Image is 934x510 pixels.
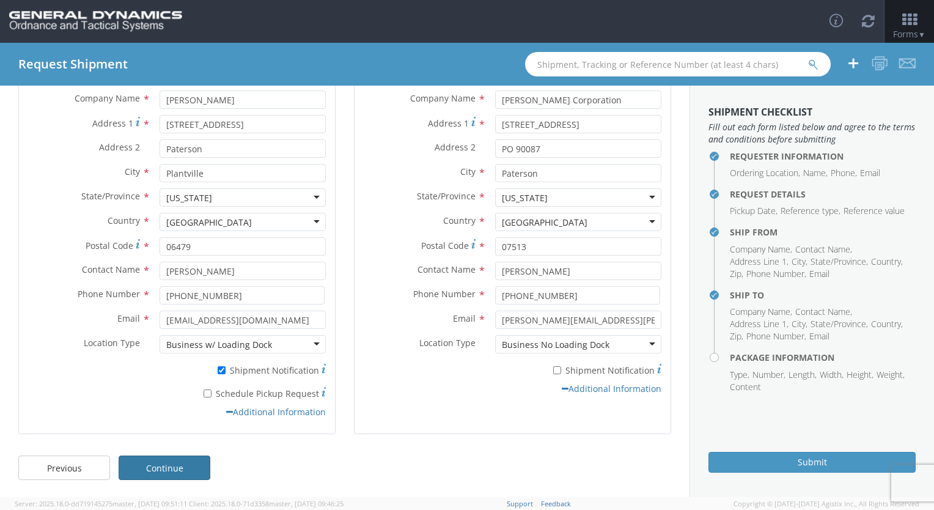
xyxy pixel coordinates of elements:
[795,306,852,318] li: Contact Name
[803,167,828,179] li: Name
[789,369,817,381] li: Length
[871,256,903,268] li: Country
[746,330,806,342] li: Phone Number
[99,141,140,153] span: Address 2
[443,215,476,226] span: Country
[877,369,905,381] li: Weight
[730,306,792,318] li: Company Name
[871,318,903,330] li: Country
[160,362,326,377] label: Shipment Notification
[730,152,916,161] h4: Requester Information
[893,28,925,40] span: Forms
[730,167,800,179] li: Ordering Location
[811,318,868,330] li: State/Province
[730,318,789,330] li: Address Line 1
[410,92,476,104] span: Company Name
[218,366,226,374] input: Shipment Notification
[781,205,840,217] li: Reference type
[9,11,182,32] img: gd-ots-0c3321f2eb4c994f95cb.png
[86,240,133,251] span: Postal Code
[730,330,743,342] li: Zip
[417,190,476,202] span: State/Province
[119,456,210,480] a: Continue
[831,167,857,179] li: Phone
[15,499,187,508] span: Server: 2025.18.0-dd719145275
[81,190,140,202] span: State/Province
[746,268,806,280] li: Phone Number
[752,369,785,381] li: Number
[160,385,326,400] label: Schedule Pickup Request
[125,166,140,177] span: City
[507,499,533,508] a: Support
[78,288,140,300] span: Phone Number
[708,452,916,473] button: Submit
[421,240,469,251] span: Postal Code
[730,190,916,199] h4: Request Details
[809,330,829,342] li: Email
[847,369,873,381] li: Height
[435,141,476,153] span: Address 2
[495,362,661,377] label: Shipment Notification
[269,499,344,508] span: master, [DATE] 09:46:25
[502,339,609,351] div: Business No Loading Dock
[166,192,212,204] div: [US_STATE]
[166,216,252,229] div: [GEOGRAPHIC_DATA]
[860,167,880,179] li: Email
[730,256,789,268] li: Address Line 1
[419,337,476,349] span: Location Type
[502,192,548,204] div: [US_STATE]
[460,166,476,177] span: City
[792,256,807,268] li: City
[92,117,133,129] span: Address 1
[918,29,925,40] span: ▼
[226,406,326,418] a: Additional Information
[844,205,905,217] li: Reference value
[117,312,140,324] span: Email
[18,456,110,480] a: Previous
[730,290,916,300] h4: Ship To
[795,243,852,256] li: Contact Name
[730,353,916,362] h4: Package Information
[189,499,344,508] span: Client: 2025.18.0-71d3358
[413,288,476,300] span: Phone Number
[811,256,868,268] li: State/Province
[730,369,749,381] li: Type
[453,312,476,324] span: Email
[541,499,571,508] a: Feedback
[428,117,469,129] span: Address 1
[730,268,743,280] li: Zip
[204,390,211,397] input: Schedule Pickup Request
[166,339,272,351] div: Business w/ Loading Dock
[820,369,844,381] li: Width
[730,381,761,393] li: Content
[108,215,140,226] span: Country
[75,92,140,104] span: Company Name
[730,205,778,217] li: Pickup Date
[708,107,916,118] h3: Shipment Checklist
[18,57,128,71] h4: Request Shipment
[730,243,792,256] li: Company Name
[730,227,916,237] h4: Ship From
[525,52,831,76] input: Shipment, Tracking or Reference Number (at least 4 chars)
[502,216,587,229] div: [GEOGRAPHIC_DATA]
[734,499,919,509] span: Copyright © [DATE]-[DATE] Agistix Inc., All Rights Reserved
[84,337,140,349] span: Location Type
[112,499,187,508] span: master, [DATE] 09:51:11
[562,383,661,394] a: Additional Information
[792,318,807,330] li: City
[809,268,829,280] li: Email
[708,121,916,146] span: Fill out each form listed below and agree to the terms and conditions before submitting
[553,366,561,374] input: Shipment Notification
[82,264,140,275] span: Contact Name
[417,264,476,275] span: Contact Name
